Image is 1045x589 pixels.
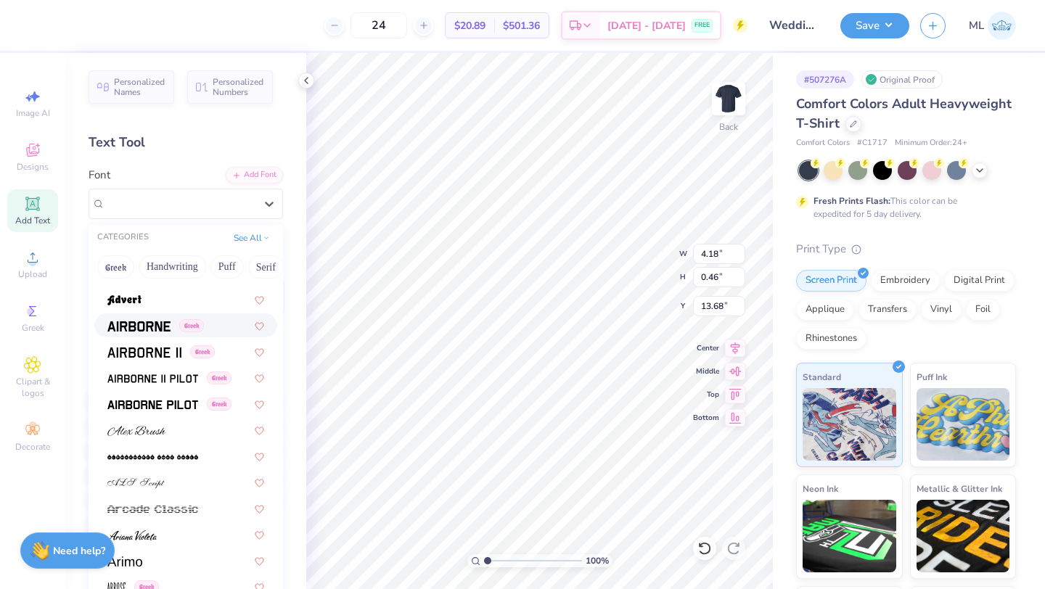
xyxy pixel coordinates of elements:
[796,328,866,350] div: Rhinestones
[796,299,854,321] div: Applique
[18,268,47,280] span: Upload
[944,270,1015,292] div: Digital Print
[693,390,719,400] span: Top
[814,195,890,207] strong: Fresh Prints Flash:
[871,270,940,292] div: Embroidery
[107,347,181,358] img: Airborne II
[22,322,44,334] span: Greek
[969,17,984,34] span: ML
[814,194,992,221] div: This color can be expedited for 5 day delivery.
[694,20,710,30] span: FREE
[803,481,838,496] span: Neon Ink
[693,366,719,376] span: Middle
[107,374,198,384] img: Airborne II Pilot
[107,400,198,410] img: Airborne Pilot
[857,137,888,149] span: # C1717
[719,120,738,133] div: Back
[248,255,284,279] button: Serif
[229,231,274,245] button: See All
[917,388,1010,461] img: Puff Ink
[107,452,198,462] img: AlphaShapes xmas balls
[210,255,244,279] button: Puff
[796,241,1016,258] div: Print Type
[861,70,943,88] div: Original Proof
[858,299,917,321] div: Transfers
[917,500,1010,572] img: Metallic & Glitter Ink
[796,137,850,149] span: Comfort Colors
[586,554,609,567] span: 100 %
[714,84,743,113] img: Back
[107,426,165,436] img: Alex Brush
[895,137,967,149] span: Minimum Order: 24 +
[917,481,1002,496] span: Metallic & Glitter Ink
[503,18,540,33] span: $501.36
[966,299,1000,321] div: Foil
[16,107,50,119] span: Image AI
[796,70,854,88] div: # 507276A
[969,12,1016,40] a: ML
[796,95,1012,132] span: Comfort Colors Adult Heavyweight T-Shirt
[139,255,206,279] button: Handwriting
[226,167,283,184] div: Add Font
[607,18,686,33] span: [DATE] - [DATE]
[97,255,134,279] button: Greek
[107,556,142,567] img: Arimo
[97,231,149,244] div: CATEGORIES
[693,343,719,353] span: Center
[15,441,50,453] span: Decorate
[840,13,909,38] button: Save
[693,413,719,423] span: Bottom
[107,321,171,331] img: Airborne
[15,215,50,226] span: Add Text
[803,500,896,572] img: Neon Ink
[207,371,231,384] span: Greek
[17,161,49,173] span: Designs
[179,319,204,332] span: Greek
[803,369,841,384] span: Standard
[213,77,264,97] span: Personalized Numbers
[107,530,157,540] img: Ariana Violeta
[89,167,110,184] label: Font
[917,369,947,384] span: Puff Ink
[7,376,58,399] span: Clipart & logos
[454,18,485,33] span: $20.89
[107,295,142,305] img: Advert
[190,345,215,358] span: Greek
[89,133,283,152] div: Text Tool
[114,77,165,97] span: Personalized Names
[107,504,198,514] img: Arcade Classic
[351,12,407,38] input: – –
[796,270,866,292] div: Screen Print
[988,12,1016,40] img: Mallie Lahman
[758,11,829,40] input: Untitled Design
[207,398,231,411] span: Greek
[107,478,165,488] img: ALS Script
[53,544,105,558] strong: Need help?
[921,299,962,321] div: Vinyl
[803,388,896,461] img: Standard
